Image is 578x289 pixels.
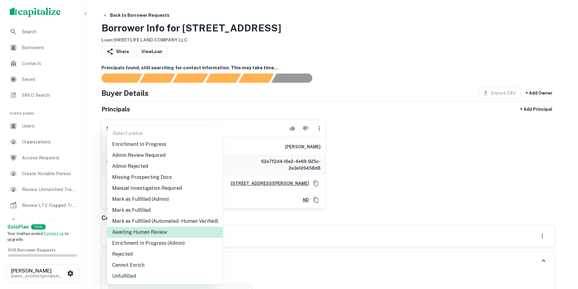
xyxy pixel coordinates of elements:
[107,238,223,249] li: Enrichment In Progress (Admin)
[107,172,223,183] li: Missing Prospecting Docs
[107,139,223,150] li: Enrichment In Progress
[107,271,223,282] li: Unfulfilled
[107,161,223,172] li: Admin Rejected
[107,205,223,216] li: Mark as Fulfilled
[107,249,223,260] li: Rejected
[107,216,223,227] li: Mark as Fulfilled (Automated - Human Verified)
[107,260,223,271] li: Cannot Enrich
[107,183,223,194] li: Manual Investigation Required
[107,227,223,238] li: Awaiting Human Review
[107,150,223,161] li: Admin Review Required
[548,240,578,269] iframe: Chat Widget
[107,194,223,205] li: Mark as Fulfilled (Admin)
